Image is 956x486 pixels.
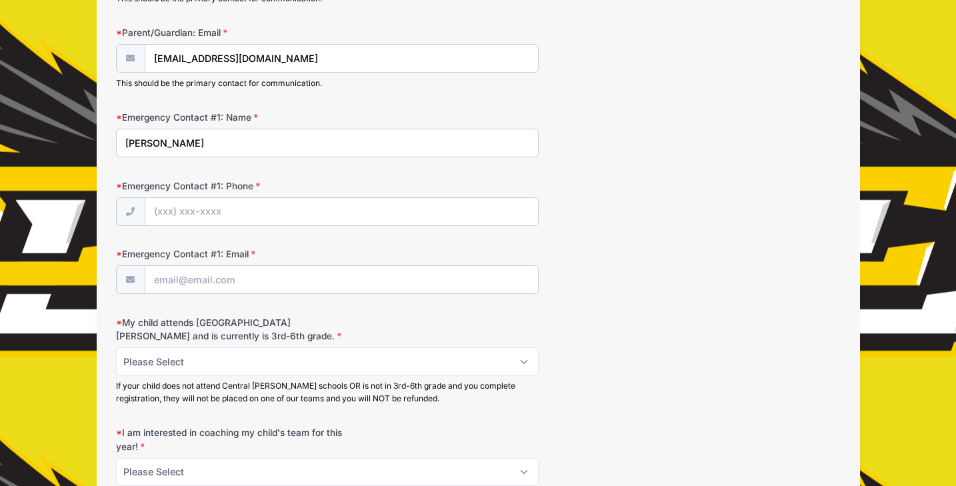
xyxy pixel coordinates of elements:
div: If your child does not attend Central [PERSON_NAME] schools OR is not in 3rd-6th grade and you co... [116,380,539,404]
label: My child attends [GEOGRAPHIC_DATA][PERSON_NAME] and is currently is 3rd-6th grade. [116,316,357,343]
label: Parent/Guardian: Email [116,26,357,39]
label: Emergency Contact #1: Name [116,111,357,124]
label: Emergency Contact #1: Phone [116,179,357,193]
input: email@email.com [145,265,539,294]
input: (xxx) xxx-xxxx [145,197,539,226]
label: I am interested in coaching my child's team for this year! [116,426,357,453]
input: email@email.com [145,44,539,73]
div: This should be the primary contact for communication. [116,77,539,89]
label: Emergency Contact #1: Email [116,247,357,261]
